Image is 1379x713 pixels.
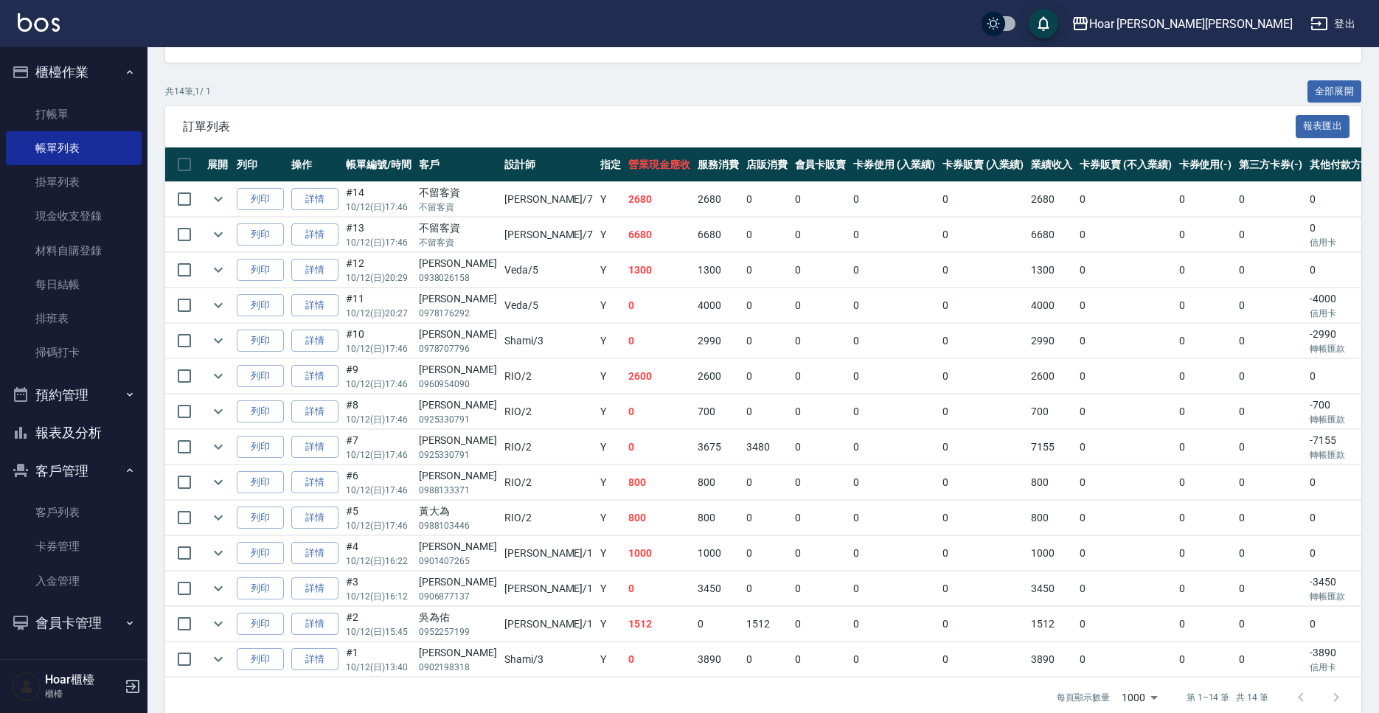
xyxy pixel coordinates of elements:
[743,359,791,394] td: 0
[6,302,142,335] a: 排班表
[694,571,743,606] td: 3450
[1175,465,1236,500] td: 0
[791,324,850,358] td: 0
[1175,501,1236,535] td: 0
[291,471,338,494] a: 詳情
[346,342,411,355] p: 10/12 (日) 17:46
[597,536,625,571] td: Y
[501,288,597,323] td: Veda /5
[743,147,791,182] th: 店販消費
[597,571,625,606] td: Y
[288,147,342,182] th: 操作
[850,147,939,182] th: 卡券使用 (入業績)
[694,430,743,465] td: 3675
[237,613,284,636] button: 列印
[346,448,411,462] p: 10/12 (日) 17:46
[346,519,411,532] p: 10/12 (日) 17:46
[791,147,850,182] th: 會員卡販賣
[791,536,850,571] td: 0
[501,571,597,606] td: [PERSON_NAME] /1
[6,414,142,452] button: 報表及分析
[342,324,415,358] td: #10
[346,307,411,320] p: 10/12 (日) 20:27
[1076,182,1175,217] td: 0
[501,536,597,571] td: [PERSON_NAME] /1
[694,182,743,217] td: 2680
[237,648,284,671] button: 列印
[694,288,743,323] td: 4000
[291,613,338,636] a: 詳情
[625,182,694,217] td: 2680
[501,430,597,465] td: RIO /2
[291,507,338,529] a: 詳情
[346,201,411,214] p: 10/12 (日) 17:46
[291,648,338,671] a: 詳情
[1235,430,1306,465] td: 0
[1235,359,1306,394] td: 0
[791,182,850,217] td: 0
[694,147,743,182] th: 服務消費
[346,236,411,249] p: 10/12 (日) 17:46
[18,13,60,32] img: Logo
[791,253,850,288] td: 0
[743,571,791,606] td: 0
[165,85,211,98] p: 共 14 筆, 1 / 1
[237,507,284,529] button: 列印
[291,330,338,352] a: 詳情
[1305,10,1361,38] button: 登出
[939,218,1028,252] td: 0
[237,223,284,246] button: 列印
[346,413,411,426] p: 10/12 (日) 17:46
[1175,182,1236,217] td: 0
[207,330,229,352] button: expand row
[939,571,1028,606] td: 0
[625,218,694,252] td: 6680
[1175,288,1236,323] td: 0
[939,182,1028,217] td: 0
[1235,465,1306,500] td: 0
[1296,115,1350,138] button: 報表匯出
[850,536,939,571] td: 0
[6,335,142,369] a: 掃碼打卡
[6,234,142,268] a: 材料自購登錄
[1235,182,1306,217] td: 0
[743,394,791,429] td: 0
[625,324,694,358] td: 0
[207,223,229,246] button: expand row
[207,507,229,529] button: expand row
[743,324,791,358] td: 0
[419,519,497,532] p: 0988103446
[342,536,415,571] td: #4
[597,253,625,288] td: Y
[419,433,497,448] div: [PERSON_NAME]
[419,539,497,554] div: [PERSON_NAME]
[939,324,1028,358] td: 0
[419,413,497,426] p: 0925330791
[1235,571,1306,606] td: 0
[419,185,497,201] div: 不留客資
[291,223,338,246] a: 詳情
[291,259,338,282] a: 詳情
[6,452,142,490] button: 客戶管理
[207,365,229,387] button: expand row
[291,188,338,211] a: 詳情
[419,378,497,391] p: 0960954090
[939,465,1028,500] td: 0
[237,577,284,600] button: 列印
[12,672,41,701] img: Person
[791,394,850,429] td: 0
[939,536,1028,571] td: 0
[1296,119,1350,133] a: 報表匯出
[1066,9,1299,39] button: Hoar [PERSON_NAME][PERSON_NAME]
[207,259,229,281] button: expand row
[743,288,791,323] td: 0
[1076,536,1175,571] td: 0
[6,199,142,233] a: 現金收支登錄
[850,218,939,252] td: 0
[1175,536,1236,571] td: 0
[45,687,120,700] p: 櫃檯
[6,604,142,642] button: 會員卡管理
[850,465,939,500] td: 0
[346,554,411,568] p: 10/12 (日) 16:22
[939,253,1028,288] td: 0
